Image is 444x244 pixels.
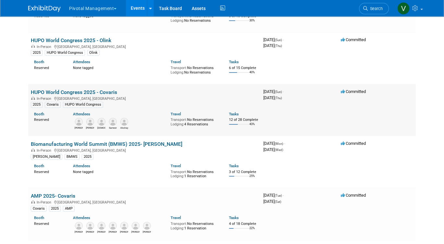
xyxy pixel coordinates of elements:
[31,50,42,56] div: 2025
[263,43,282,48] span: [DATE]
[37,148,53,153] span: In-Person
[86,230,94,234] div: Kris Amirault
[34,116,63,122] div: Reserved
[45,102,61,108] div: Covaris
[98,222,105,230] img: Gabriel Lipof
[171,168,219,179] div: No Reservations 1 Reservation
[229,170,258,174] div: 3 of 12 Complete
[275,96,282,100] span: (Thu)
[275,142,283,145] span: (Mon)
[143,230,151,234] div: Greg Endress
[73,112,90,116] a: Attendees
[275,148,283,152] span: (Wed)
[73,164,90,168] a: Attendees
[31,148,35,152] img: In-Person Event
[249,71,255,79] td: 40%
[171,122,184,126] span: Lodging:
[171,70,184,75] span: Lodging:
[263,193,284,198] span: [DATE]
[73,215,90,220] a: Attendees
[275,194,282,197] span: (Tue)
[229,118,258,122] div: 12 of 28 Complete
[249,122,255,131] td: 43%
[109,126,117,130] div: Sameer Vasantgadkar
[120,118,128,126] img: Akshay Dhingra
[31,45,35,48] img: In-Person Event
[31,147,258,153] div: [GEOGRAPHIC_DATA], [GEOGRAPHIC_DATA]
[109,230,117,234] div: Robert Riegelhaupt
[263,37,284,42] span: [DATE]
[75,230,83,234] div: Eugenio Daviso, Ph.D.
[37,200,53,204] span: In-Person
[368,6,383,11] span: Search
[275,200,281,203] span: (Sat)
[171,170,187,174] span: Transport:
[171,64,219,75] div: No Reservations No Reservations
[31,37,111,43] a: HUPO World Congress 2025 - Olink
[37,97,53,101] span: In-Person
[284,141,285,146] span: -
[109,118,117,126] img: Sameer Vasantgadkar
[171,220,219,230] div: No Reservations 1 Reservation
[63,206,75,212] div: AMP
[49,206,61,212] div: 2025
[45,50,85,56] div: HUPO World Congress
[132,222,139,230] img: David Dow
[171,66,187,70] span: Transport:
[75,118,83,126] img: Rob Brown
[31,96,258,101] div: [GEOGRAPHIC_DATA], [GEOGRAPHIC_DATA]
[229,66,258,70] div: 6 of 15 Complete
[171,215,181,220] a: Travel
[341,141,366,146] span: Committed
[283,193,284,198] span: -
[171,174,184,178] span: Lodging:
[31,154,62,160] div: [PERSON_NAME]
[171,116,219,126] div: No Reservations 4 Reservations
[34,64,63,70] div: Reserved
[171,118,187,122] span: Transport:
[229,164,239,168] a: Tasks
[275,90,282,94] span: (Sun)
[31,89,117,95] a: HUPO World Congress 2025 - Covaris
[229,112,239,116] a: Tasks
[171,60,181,64] a: Travel
[34,164,44,168] a: Booth
[171,164,181,168] a: Travel
[34,60,44,64] a: Booth
[249,227,255,235] td: 22%
[86,126,94,130] div: Patricia Daggett
[31,97,35,100] img: In-Person Event
[63,102,103,108] div: HUPO World Congress
[31,199,258,204] div: [GEOGRAPHIC_DATA], [GEOGRAPHIC_DATA]
[249,19,255,28] td: 30%
[86,118,94,126] img: Patricia Daggett
[86,222,94,230] img: Kris Amirault
[31,193,75,199] a: AMP 2025- Covaris
[341,37,366,42] span: Committed
[229,222,258,226] div: 4 of 18 Complete
[229,215,239,220] a: Tasks
[31,206,47,212] div: Covaris
[34,168,63,174] div: Reserved
[82,154,93,160] div: 2025
[120,230,128,234] div: Jared Hoffman
[341,193,366,198] span: Committed
[75,126,83,130] div: Rob Brown
[263,147,283,152] span: [DATE]
[73,60,90,64] a: Attendees
[341,89,366,94] span: Committed
[263,95,282,100] span: [DATE]
[171,18,184,23] span: Lodging:
[283,37,284,42] span: -
[97,230,105,234] div: Gabriel Lipof
[75,222,83,230] img: Eugenio Daviso, Ph.D.
[171,222,187,226] span: Transport:
[249,174,255,183] td: 25%
[143,222,151,230] img: Greg Endress
[31,141,182,147] a: Biomanufacturing World Summit (BMWS) 2025- [PERSON_NAME]
[359,3,389,14] a: Search
[31,102,42,108] div: 2025
[397,2,410,15] img: Valerie Weld
[31,44,258,49] div: [GEOGRAPHIC_DATA], [GEOGRAPHIC_DATA]
[97,126,105,130] div: Debadeep (Deb) Bhattacharyya, Ph.D.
